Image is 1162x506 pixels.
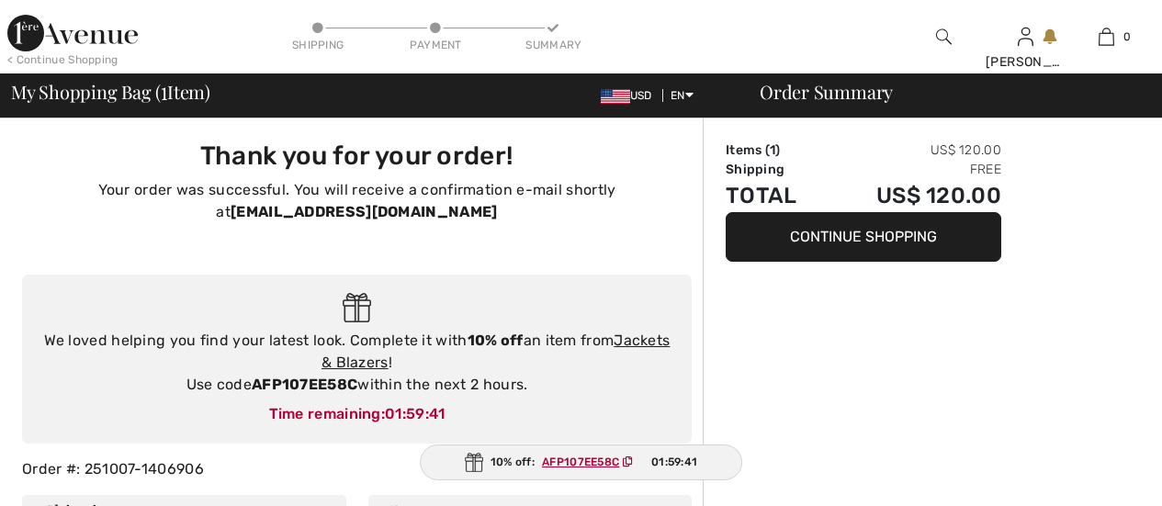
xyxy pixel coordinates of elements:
img: Gift.svg [465,453,483,472]
h3: Thank you for your order! [33,141,681,172]
strong: AFP107EE58C [252,376,357,393]
button: Continue Shopping [726,212,1001,262]
ins: AFP107EE58C [542,455,619,468]
iframe: Opens a widget where you can chat to one of our agents [1045,451,1144,497]
div: [PERSON_NAME] [986,52,1066,72]
span: 1 [770,142,775,158]
img: US Dollar [601,89,630,104]
div: Shipping [290,37,345,53]
td: Shipping [726,160,826,179]
span: 01:59:41 [385,405,445,422]
img: 1ère Avenue [7,15,138,51]
a: Sign In [1018,28,1033,45]
img: My Bag [1099,26,1114,48]
img: Gift.svg [343,293,371,323]
div: Order #: 251007-1406906 [11,458,703,480]
div: Time remaining: [40,403,673,425]
div: Order Summary [738,83,1151,101]
img: search the website [936,26,952,48]
span: EN [671,89,694,102]
div: Payment [408,37,463,53]
p: Your order was successful. You will receive a confirmation e-mail shortly at [33,179,681,223]
img: My Info [1018,26,1033,48]
td: Total [726,179,826,212]
span: My Shopping Bag ( Item) [11,83,210,101]
span: 1 [161,78,167,102]
span: 01:59:41 [651,454,697,470]
div: Summary [525,37,581,53]
strong: 10% off [468,332,524,349]
div: 10% off: [420,444,743,480]
span: 0 [1123,28,1131,45]
td: US$ 120.00 [826,141,1001,160]
td: Free [826,160,1001,179]
a: 0 [1066,26,1146,48]
div: We loved helping you find your latest look. Complete it with an item from ! Use code within the n... [40,330,673,396]
strong: [EMAIL_ADDRESS][DOMAIN_NAME] [231,203,497,220]
td: US$ 120.00 [826,179,1001,212]
td: Items ( ) [726,141,826,160]
div: < Continue Shopping [7,51,118,68]
span: USD [601,89,660,102]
